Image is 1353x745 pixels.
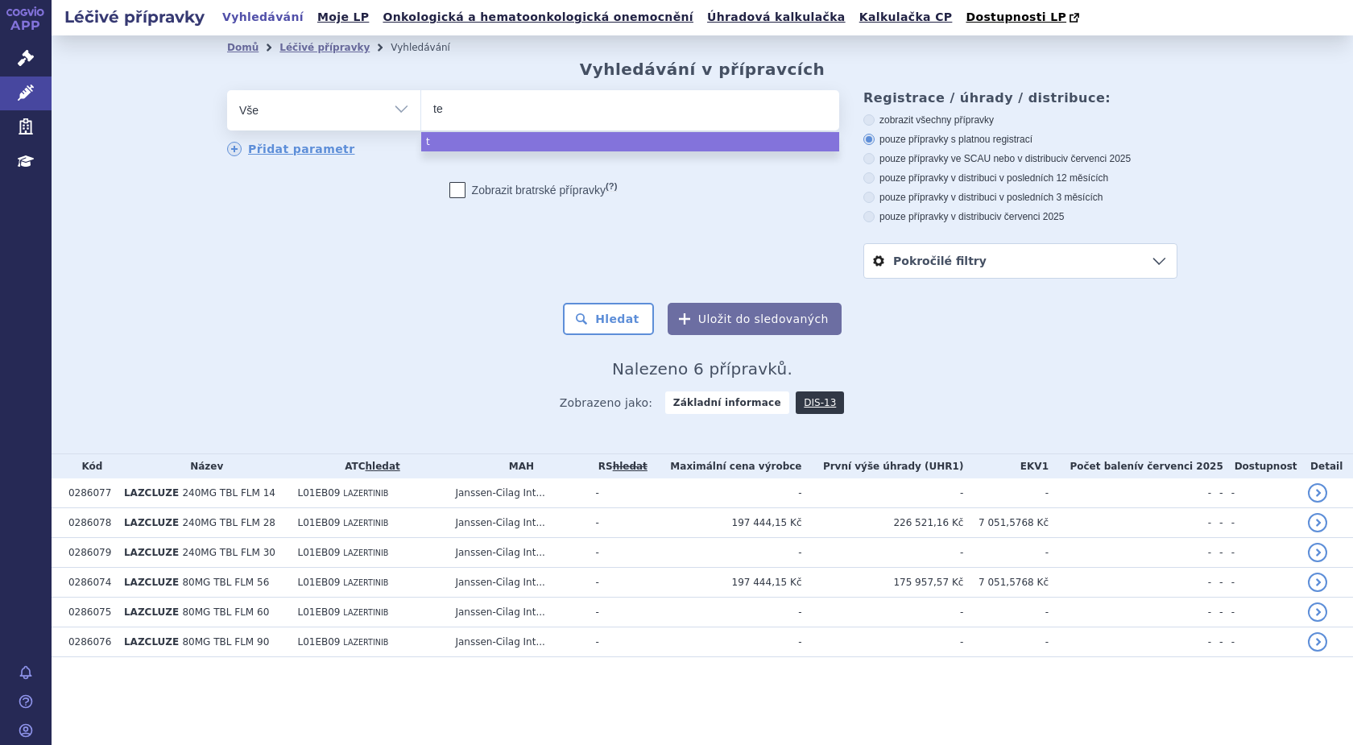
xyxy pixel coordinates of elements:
[1137,461,1223,472] span: v červenci 2025
[52,6,217,28] h2: Léčivé přípravky
[297,636,340,648] span: L01EB09
[60,508,116,538] td: 0286078
[864,244,1177,278] a: Pokročilé filtry
[702,6,850,28] a: Úhradová kalkulačka
[343,519,388,528] span: LAZERTINIB
[802,454,964,478] th: První výše úhrady (UHR1)
[650,627,802,657] td: -
[1300,454,1353,478] th: Detail
[1049,508,1211,538] td: -
[297,577,340,588] span: L01EB09
[289,454,447,478] th: ATC
[650,454,802,478] th: Maximální cena výrobce
[1049,627,1211,657] td: -
[563,303,654,335] button: Hledat
[650,538,802,568] td: -
[588,508,650,538] td: -
[1223,627,1301,657] td: -
[1049,454,1223,478] th: Počet balení
[966,10,1066,23] span: Dostupnosti LP
[802,508,964,538] td: 226 521,16 Kč
[447,568,587,598] td: Janssen-Cilag Int...
[447,598,587,627] td: Janssen-Cilag Int...
[963,568,1049,598] td: 7 051,5768 Kč
[1049,568,1211,598] td: -
[447,627,587,657] td: Janssen-Cilag Int...
[961,6,1087,29] a: Dostupnosti LP
[1049,598,1211,627] td: -
[1308,513,1327,532] a: detail
[60,568,116,598] td: 0286074
[1211,508,1223,538] td: -
[1223,454,1301,478] th: Dostupnost
[124,547,179,558] span: LAZCLUZE
[447,508,587,538] td: Janssen-Cilag Int...
[343,548,388,557] span: LAZERTINIB
[447,478,587,508] td: Janssen-Cilag Int...
[182,636,269,648] span: 80MG TBL FLM 90
[1049,478,1211,508] td: -
[421,132,839,151] li: t
[588,538,650,568] td: -
[1308,573,1327,592] a: detail
[863,210,1177,223] label: pouze přípravky v distribuci
[227,142,355,156] a: Přidat parametr
[668,303,842,335] button: Uložit do sledovaných
[863,90,1177,106] h3: Registrace / úhrady / distribuce:
[963,478,1049,508] td: -
[182,606,269,618] span: 80MG TBL FLM 60
[1211,598,1223,627] td: -
[227,42,259,53] a: Domů
[182,487,275,499] span: 240MG TBL FLM 14
[802,538,964,568] td: -
[963,454,1049,478] th: EKV1
[650,478,802,508] td: -
[613,461,648,472] del: hledat
[297,487,340,499] span: L01EB09
[863,191,1177,204] label: pouze přípravky v distribuci v posledních 3 měsících
[447,454,587,478] th: MAH
[588,627,650,657] td: -
[802,478,964,508] td: -
[343,489,388,498] span: LAZERTINIB
[1308,483,1327,503] a: detail
[279,42,370,53] a: Léčivé přípravky
[606,181,617,192] abbr: (?)
[60,538,116,568] td: 0286079
[802,627,964,657] td: -
[378,6,698,28] a: Onkologická a hematoonkologická onemocnění
[124,636,179,648] span: LAZCLUZE
[297,547,340,558] span: L01EB09
[217,6,308,28] a: Vyhledávání
[1308,602,1327,622] a: detail
[854,6,958,28] a: Kalkulačka CP
[60,598,116,627] td: 0286075
[560,391,653,414] span: Zobrazeno jako:
[963,627,1049,657] td: -
[1223,478,1301,508] td: -
[796,391,844,414] a: DIS-13
[449,182,618,198] label: Zobrazit bratrské přípravky
[650,598,802,627] td: -
[1223,598,1301,627] td: -
[391,35,471,60] li: Vyhledávání
[802,568,964,598] td: 175 957,57 Kč
[1308,543,1327,562] a: detail
[182,577,269,588] span: 80MG TBL FLM 56
[963,598,1049,627] td: -
[124,517,179,528] span: LAZCLUZE
[588,454,650,478] th: RS
[996,211,1064,222] span: v červenci 2025
[613,461,648,472] a: vyhledávání neobsahuje žádnou platnou referenční skupinu
[297,606,340,618] span: L01EB09
[650,568,802,598] td: 197 444,15 Kč
[124,606,179,618] span: LAZCLUZE
[343,608,388,617] span: LAZERTINIB
[612,359,792,379] span: Nalezeno 6 přípravků.
[343,638,388,647] span: LAZERTINIB
[297,517,340,528] span: L01EB09
[60,478,116,508] td: 0286077
[182,547,275,558] span: 240MG TBL FLM 30
[963,538,1049,568] td: -
[665,391,789,414] strong: Základní informace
